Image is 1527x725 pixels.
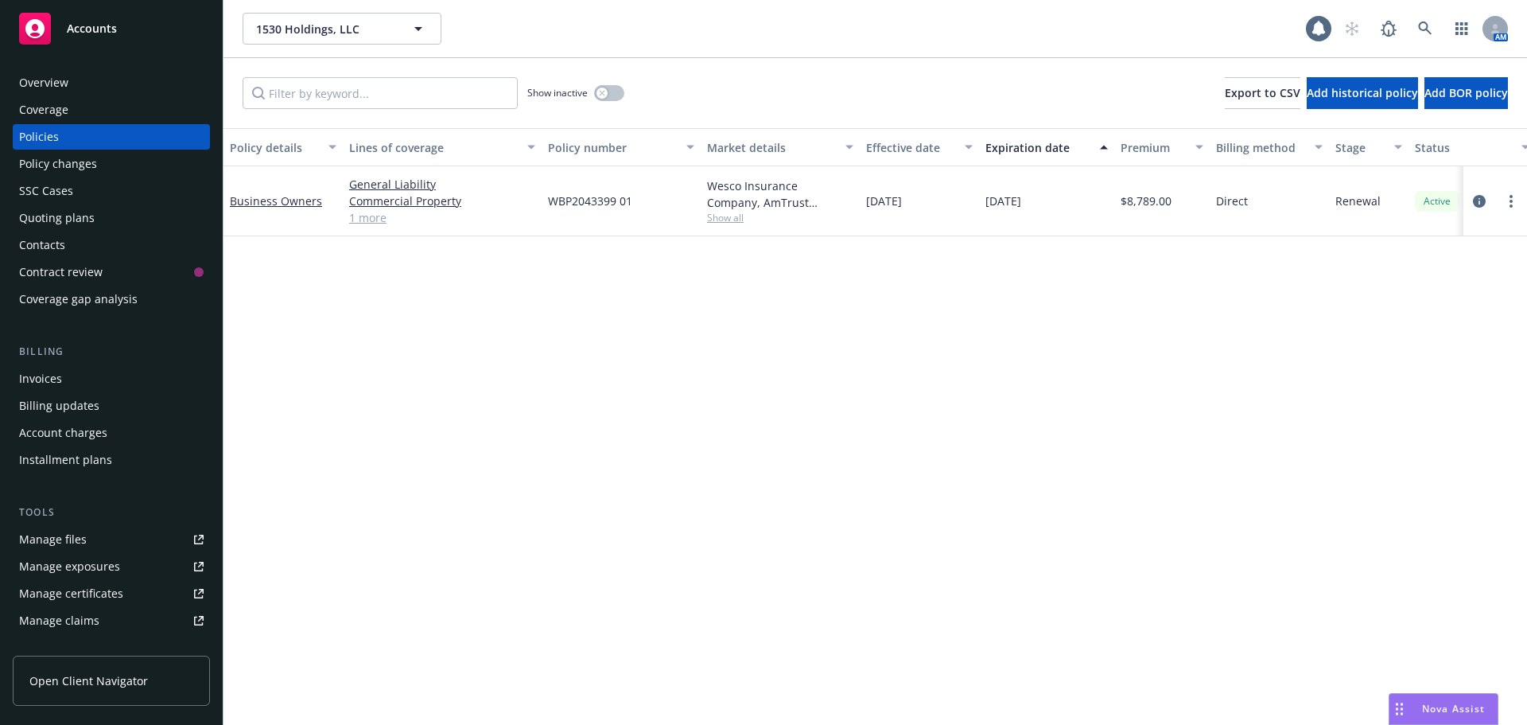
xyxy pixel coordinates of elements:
a: circleInformation [1470,192,1489,211]
a: Account charges [13,420,210,446]
div: Drag to move [1389,694,1409,724]
a: Manage files [13,527,210,552]
div: Invoices [19,366,62,392]
a: 1 more [349,209,535,226]
span: [DATE] [985,193,1021,209]
span: Show inactive [527,86,588,99]
span: Show all [707,211,853,224]
div: Account charges [19,420,107,446]
a: Start snowing [1336,13,1368,45]
div: Overview [19,70,68,95]
span: Open Client Navigator [29,672,148,689]
span: WBP2043399 01 [548,193,632,209]
a: Contacts [13,232,210,258]
a: Invoices [13,366,210,392]
span: Renewal [1335,193,1381,209]
div: Manage files [19,527,87,552]
button: Add BOR policy [1424,77,1508,109]
button: Add historical policy [1307,77,1418,109]
div: Billing method [1216,139,1305,156]
a: more [1502,192,1521,211]
div: Billing [13,344,210,360]
div: Coverage [19,97,68,123]
div: Policies [19,124,59,150]
a: Overview [13,70,210,95]
a: Contract review [13,259,210,285]
a: Installment plans [13,447,210,473]
div: SSC Cases [19,178,73,204]
div: Contacts [19,232,65,258]
div: Tools [13,505,210,520]
div: Manage claims [19,608,99,633]
a: Business Owners [230,193,322,209]
span: Nova Assist [1422,702,1485,715]
div: Policy changes [19,151,97,177]
div: Lines of coverage [349,139,518,156]
button: Policy details [223,128,343,166]
span: Add BOR policy [1424,85,1508,100]
div: Status [1415,139,1512,156]
div: Coverage gap analysis [19,286,138,312]
a: Manage BORs [13,635,210,661]
div: Contract review [19,259,103,285]
a: Switch app [1446,13,1478,45]
div: Premium [1121,139,1186,156]
div: Installment plans [19,447,112,473]
button: Expiration date [979,128,1114,166]
div: Billing updates [19,393,99,419]
button: Policy number [542,128,701,166]
a: General Liability [349,176,535,193]
input: Filter by keyword... [243,77,518,109]
button: Stage [1329,128,1408,166]
button: Export to CSV [1225,77,1300,109]
a: SSC Cases [13,178,210,204]
a: Policies [13,124,210,150]
a: Manage exposures [13,554,210,579]
button: Market details [701,128,860,166]
div: Manage exposures [19,554,120,579]
div: Policy number [548,139,677,156]
button: Billing method [1210,128,1329,166]
div: Stage [1335,139,1385,156]
a: Search [1409,13,1441,45]
a: Coverage gap analysis [13,286,210,312]
a: Report a Bug [1373,13,1405,45]
a: Policy changes [13,151,210,177]
button: Lines of coverage [343,128,542,166]
a: Billing updates [13,393,210,419]
div: Quoting plans [19,205,95,231]
div: Manage BORs [19,635,94,661]
span: [DATE] [866,193,902,209]
span: Export to CSV [1225,85,1300,100]
span: 1530 Holdings, LLC [256,21,394,37]
span: Accounts [67,22,117,35]
button: 1530 Holdings, LLC [243,13,441,45]
div: Expiration date [985,139,1090,156]
a: Coverage [13,97,210,123]
span: Direct [1216,193,1248,209]
span: $8,789.00 [1121,193,1171,209]
span: Active [1421,194,1453,209]
button: Premium [1114,128,1210,166]
span: Add historical policy [1307,85,1418,100]
button: Nova Assist [1389,693,1498,725]
div: Effective date [866,139,955,156]
a: Quoting plans [13,205,210,231]
a: Manage claims [13,608,210,633]
div: Market details [707,139,836,156]
a: Manage certificates [13,581,210,606]
button: Effective date [860,128,979,166]
a: Commercial Property [349,193,535,209]
div: Manage certificates [19,581,123,606]
div: Wesco Insurance Company, AmTrust Financial Services [707,177,853,211]
div: Policy details [230,139,319,156]
a: Accounts [13,6,210,51]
